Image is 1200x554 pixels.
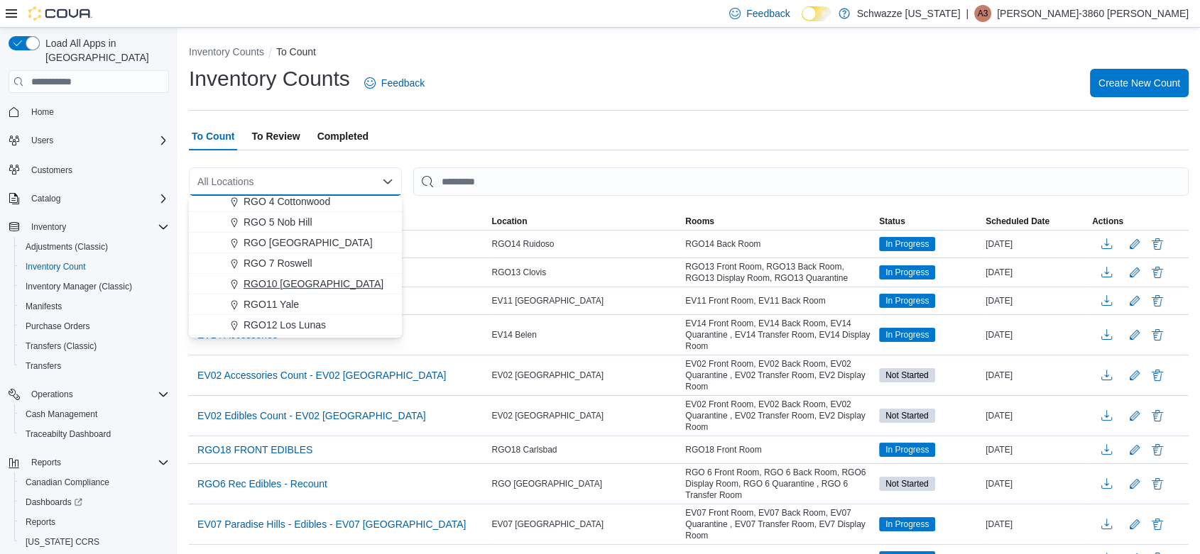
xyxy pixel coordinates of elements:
[1126,405,1143,426] button: Edit count details
[381,76,425,90] span: Feedback
[14,492,175,512] a: Dashboards
[20,278,138,295] a: Inventory Manager (Classic)
[189,315,402,336] button: RGO12 Los Lunas
[802,21,802,22] span: Dark Mode
[192,365,452,386] button: EV02 Accessories Count - EV02 [GEOGRAPHIC_DATA]
[26,360,61,372] span: Transfers
[879,328,935,342] span: In Progress
[31,165,72,176] span: Customers
[189,233,402,253] button: RGO [GEOGRAPHIC_DATA]
[20,514,61,531] a: Reports
[983,516,1089,533] div: [DATE]
[3,453,175,472] button: Reports
[20,318,169,335] span: Purchase Orders
[20,298,67,315] a: Manifests
[317,122,369,150] span: Completed
[197,368,446,382] span: EV02 Accessories Count - EV02 [GEOGRAPHIC_DATA]
[14,257,175,277] button: Inventory Count
[192,439,318,460] button: RGO18 FRONT EDIBLES
[857,5,961,22] p: Schwazze [US_STATE]
[20,358,169,375] span: Transfers
[682,315,876,355] div: EV14 Front Room, EV14 Back Room, EV14 Quarantine , EV14 Transfer Room, EV14 Display Room
[26,261,86,272] span: Inventory Count
[192,514,471,535] button: EV07 Paradise Hills - Edibles - EV07 [GEOGRAPHIC_DATA]
[997,5,1189,22] p: [PERSON_NAME]-3860 [PERSON_NAME]
[189,294,402,315] button: RGO11 Yale
[192,405,432,426] button: EV02 Edibles Count - EV02 [GEOGRAPHIC_DATA]
[20,406,103,423] a: Cash Management
[189,45,1189,62] nav: An example of EuiBreadcrumbs
[26,428,111,440] span: Traceabilty Dashboard
[1149,367,1166,384] button: Delete
[3,101,175,122] button: Home
[1126,473,1143,494] button: Edit count details
[879,216,905,227] span: Status
[244,194,330,209] span: RGO 4 Cottonwood
[26,386,169,403] span: Operations
[14,297,175,316] button: Manifests
[26,536,99,548] span: [US_STATE] CCRS
[26,477,109,488] span: Canadian Compliance
[20,358,67,375] a: Transfers
[1126,514,1143,535] button: Edit count details
[20,238,114,255] a: Adjustments (Classic)
[1149,407,1166,424] button: Delete
[20,494,88,511] a: Dashboards
[14,472,175,492] button: Canadian Compliance
[983,326,1089,343] div: [DATE]
[885,443,929,456] span: In Progress
[31,457,61,468] span: Reports
[879,265,935,279] span: In Progress
[986,216,1049,227] span: Scheduled Date
[359,69,430,97] a: Feedback
[40,36,169,65] span: Load All Apps in [GEOGRAPHIC_DATA]
[192,122,234,150] span: To Count
[491,370,604,381] span: EV02 [GEOGRAPHIC_DATA]
[1149,516,1166,533] button: Delete
[491,519,604,530] span: EV07 [GEOGRAPHIC_DATA]
[31,221,66,233] span: Inventory
[197,443,312,457] span: RGO18 FRONT EDIBLES
[682,292,876,309] div: EV11 Front Room, EV11 Back Room
[26,160,169,178] span: Customers
[20,533,169,550] span: Washington CCRS
[682,464,876,504] div: RGO 6 Front Room, RGO 6 Back Room, RGO6 Display Room, RGO 6 Quarantine , RGO 6 Transfer Room
[682,213,876,230] button: Rooms
[682,504,876,544] div: EV07 Front Room, EV07 Back Room, EV07 Quarantine , EV07 Transfer Room, EV7 Display Room
[26,321,90,332] span: Purchase Orders
[1149,236,1166,253] button: Delete
[983,441,1089,458] div: [DATE]
[20,406,169,423] span: Cash Management
[885,294,929,307] span: In Progress
[685,216,714,227] span: Rooms
[14,404,175,424] button: Cash Management
[26,132,169,149] span: Users
[879,368,935,382] span: Not Started
[26,340,97,352] span: Transfers (Classic)
[885,238,929,250] span: In Progress
[983,264,1089,281] div: [DATE]
[189,46,264,57] button: Inventory Counts
[14,532,175,552] button: [US_STATE] CCRS
[876,213,983,230] button: Status
[3,159,175,179] button: Customers
[244,215,312,229] span: RGO 5 Nob Hill
[491,267,546,278] span: RGO13 Clovis
[14,237,175,257] button: Adjustments (Classic)
[244,256,312,270] span: RGO 7 Roswell
[26,218,169,236] span: Inventory
[746,6,790,21] span: Feedback
[1149,264,1166,281] button: Delete
[879,443,935,457] span: In Progress
[14,316,175,336] button: Purchase Orders
[885,266,929,279] span: In Progress
[197,477,327,491] span: RGO6 Rec Edibles - Recount
[1149,292,1166,309] button: Delete
[26,218,72,236] button: Inventory
[491,410,604,421] span: EV02 [GEOGRAPHIC_DATA]
[885,518,929,531] span: In Progress
[20,494,169,511] span: Dashboards
[983,475,1089,492] div: [DATE]
[3,217,175,237] button: Inventory
[802,6,831,21] input: Dark Mode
